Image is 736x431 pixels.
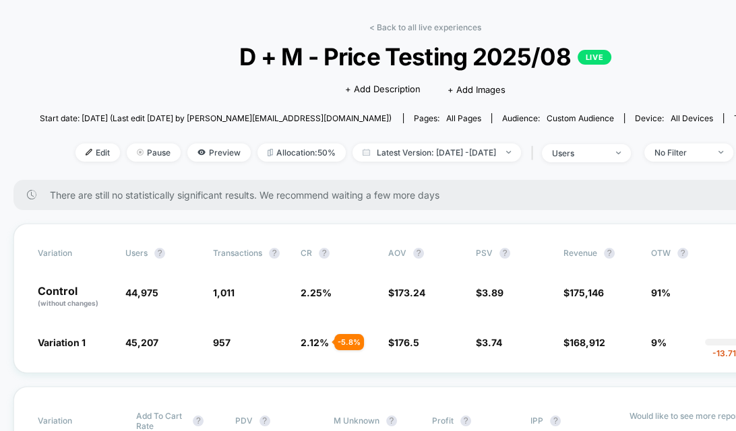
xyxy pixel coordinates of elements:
span: Device: [624,113,723,123]
span: 9% [651,337,667,348]
div: Audience: [502,113,614,123]
img: rebalance [268,149,273,156]
span: 2.25 % [301,287,332,298]
span: Start date: [DATE] (Last edit [DATE] by [PERSON_NAME][EMAIL_ADDRESS][DOMAIN_NAME]) [40,113,392,123]
span: Latest Version: [DATE] - [DATE] [352,143,521,162]
span: IPP [530,416,543,426]
span: Variation [38,248,112,259]
img: end [506,151,511,154]
span: Edit [75,143,120,162]
p: LIVE [578,50,611,65]
span: + Add Images [448,84,505,95]
span: $ [388,287,425,298]
span: 168,912 [570,337,605,348]
span: 45,207 [125,337,158,348]
a: < Back to all live experiences [369,22,481,32]
span: (without changes) [38,299,98,307]
span: all pages [446,113,481,123]
span: 3.74 [482,337,502,348]
span: Preview [187,143,251,162]
span: 176.5 [394,337,419,348]
span: Variation 1 [38,337,86,348]
span: + Add Description [345,83,421,96]
span: $ [476,287,503,298]
span: Add To Cart Rate [136,411,186,431]
div: users [552,148,606,158]
span: $ [563,287,604,298]
span: Variation [38,411,112,431]
span: OTW [651,248,725,259]
span: Allocation: 50% [257,143,346,162]
span: 2.12 % [301,337,329,348]
button: ? [259,416,270,426]
span: Transactions [213,248,262,258]
button: ? [319,248,330,259]
span: 91% [651,287,671,298]
span: 173.24 [394,287,425,298]
span: 957 [213,337,231,348]
img: end [616,152,621,154]
span: Pause [127,143,181,162]
img: end [137,149,144,156]
span: $ [388,337,419,348]
button: ? [193,416,204,426]
span: AOV [388,248,406,258]
span: 3.89 [482,287,503,298]
button: ? [413,248,424,259]
span: Revenue [563,248,597,258]
div: No Filter [654,147,708,158]
span: $ [476,337,502,348]
button: ? [154,248,165,259]
span: 44,975 [125,287,158,298]
span: Profit [432,416,454,426]
button: ? [604,248,615,259]
p: Control [38,286,112,308]
button: ? [269,248,280,259]
button: ? [499,248,510,259]
span: M Unknown [334,416,379,426]
button: ? [677,248,688,259]
img: end [718,151,723,154]
span: 175,146 [570,287,604,298]
span: PDV [235,416,253,426]
span: Custom Audience [547,113,614,123]
span: CR [301,248,312,258]
div: Pages: [414,113,481,123]
span: | [528,143,542,163]
button: ? [386,416,397,426]
button: ? [460,416,471,426]
span: users [125,248,148,258]
img: calendar [363,149,370,156]
span: all devices [671,113,713,123]
img: edit [86,149,92,156]
span: 1,011 [213,287,235,298]
button: ? [550,416,561,426]
span: PSV [476,248,493,258]
div: - 5.8 % [334,334,364,350]
span: $ [563,337,605,348]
